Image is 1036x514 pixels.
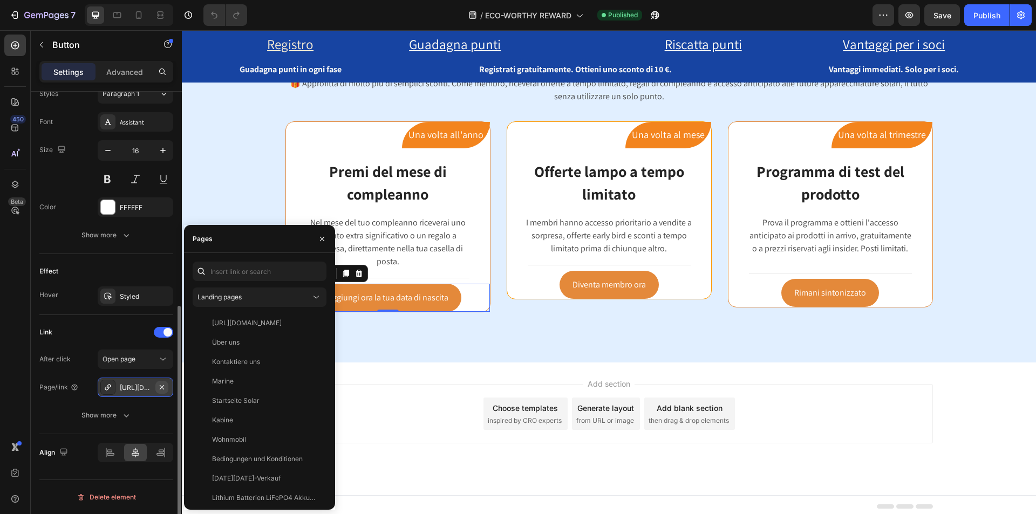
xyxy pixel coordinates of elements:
[212,493,316,503] div: Lithium Batterien LiFePO4 Akku 12,8V 30Ah 50Ah, 150Ah
[39,89,58,99] div: Styles
[565,186,732,225] p: Prova il programma e ottieni l'accesso anticipato ai prodotti in arrivo, gratuitamente o a prezzi...
[924,4,960,26] button: Save
[193,262,326,281] input: Insert link or search
[212,435,246,444] div: Wohnmobil
[306,386,380,395] span: inspired by CRO experts
[39,290,58,300] div: Hover
[661,5,763,23] u: Vantaggi per i soci
[120,203,171,213] div: FFFFFF
[133,253,280,282] a: Aggiungi ora la tua data di nascita
[39,266,58,276] div: Effect
[71,9,76,22] p: 7
[103,89,139,99] span: Paragraph 1
[182,30,1036,514] iframe: Design area
[480,10,483,21] span: /
[193,234,213,244] div: Pages
[580,33,845,46] p: Vantaggi immediati. Solo per i soci.
[98,84,173,104] button: Paragraph 1
[10,115,26,124] div: 450
[193,287,326,307] button: Landing pages
[394,386,452,395] span: from URL or image
[39,117,53,127] div: Font
[39,225,173,245] button: Show more
[212,357,260,367] div: Kontaktiere uns
[103,355,135,363] span: Open page
[220,92,308,118] pre: Una volta all'anno
[964,4,1010,26] button: Publish
[120,118,171,127] div: Assistant
[203,4,247,26] div: Undo/Redo
[475,372,541,383] div: Add blank section
[612,255,684,271] p: Rimani sintonizzato
[212,376,234,386] div: Marine
[212,396,260,406] div: Startseite Solar
[121,129,291,176] h3: Premi del mese di compleanno
[378,241,477,269] a: Diventa membro ora
[122,186,290,238] p: Nel mese del tuo compleanno riceverai uno sconto extra significativo o un regalo a sorpresa, dire...
[396,372,452,383] div: Generate layout
[564,129,733,176] h3: Programma di test del prodotto
[39,489,173,506] button: Delete element
[39,382,79,392] div: Page/link
[39,446,70,460] div: Align
[39,327,52,337] div: Link
[81,410,132,421] div: Show more
[197,293,242,301] span: Landing pages
[8,197,26,206] div: Beta
[118,238,142,248] div: Button
[344,186,511,225] p: I membri hanno accesso prioritario a vendite a sorpresa, offerte early bird e sconti a tempo limi...
[4,4,80,26] button: 7
[933,11,951,20] span: Save
[212,454,303,464] div: Bedingungen und Konditionen
[661,8,763,22] a: Vantaggi per i soci
[444,92,529,118] pre: Una volta al mese
[343,129,512,176] h3: Offerte lampo a tempo limitato
[391,247,464,263] p: Diventa membro ora
[973,10,1000,21] div: Publish
[98,349,173,369] button: Open page
[401,348,453,359] span: Add section
[608,10,638,20] span: Published
[212,415,233,425] div: Kabine
[52,38,144,51] p: Button
[146,260,267,276] p: Aggiungi ora la tua data di nascita
[105,47,750,73] p: 🎁 Approfitta di molto più di semplici sconti. Come membro, riceverai offerte a tempo limitato, re...
[39,354,71,364] div: After click
[212,338,240,347] div: Über uns
[39,406,173,425] button: Show more
[650,92,751,118] pre: Una volta al trimestre
[599,249,697,277] a: Rimani sintonizzato
[212,318,282,328] div: [URL][DOMAIN_NAME]
[120,383,151,393] div: [URL][DOMAIN_NAME]
[53,66,84,78] p: Settings
[212,474,281,483] div: [DATE][DATE]-Verkauf
[77,491,136,504] div: Delete element
[120,292,171,301] div: Styled
[227,33,560,46] p: Registrati gratuitamente. Ottieni uno sconto di 10 €.
[39,202,56,212] div: Color
[485,10,571,21] span: ECO-WORTHY REWARD
[81,230,132,241] div: Show more
[39,143,68,157] div: Size
[311,372,376,383] div: Choose templates
[467,386,547,395] span: then drag & drop elements
[106,66,143,78] p: Advanced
